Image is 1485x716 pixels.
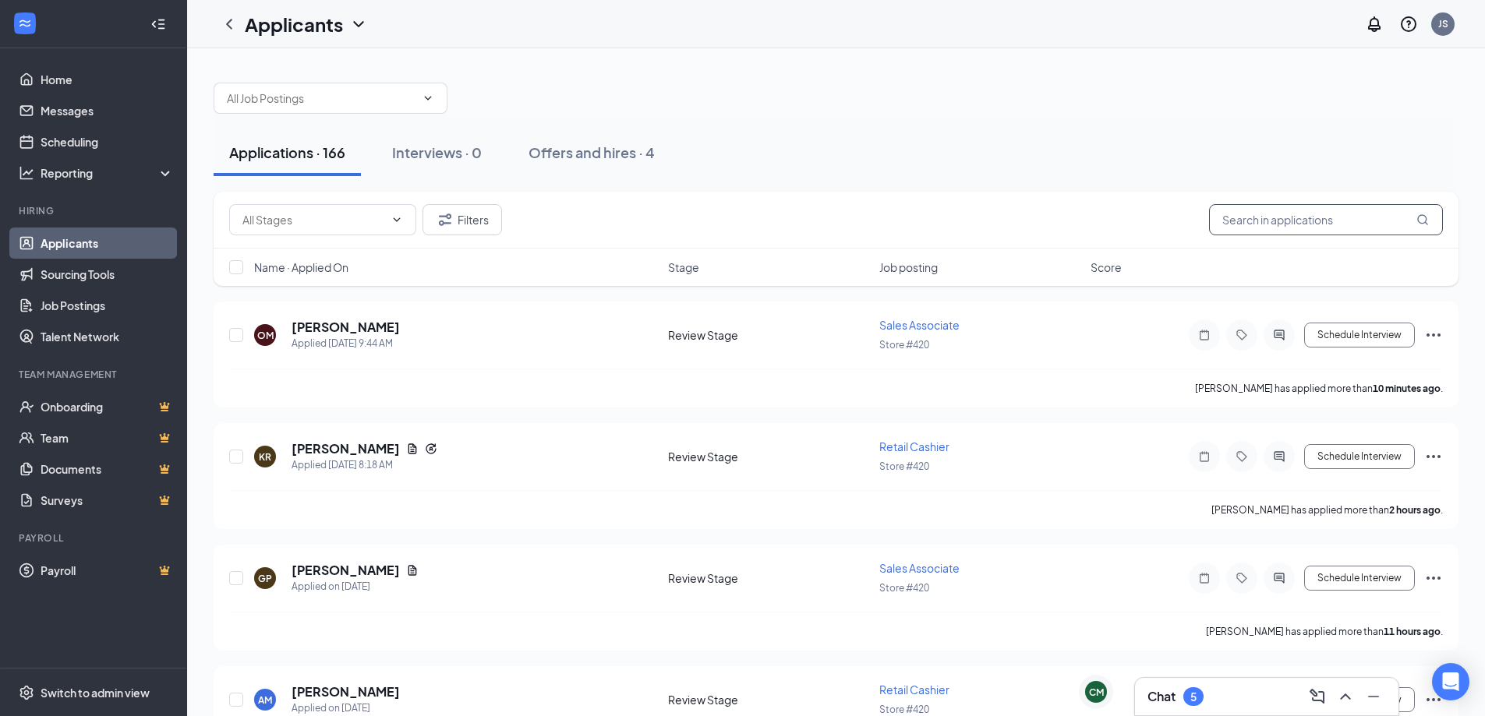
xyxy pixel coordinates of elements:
span: Store #420 [879,460,929,472]
div: Switch to admin view [41,685,150,700]
b: 11 hours ago [1384,626,1441,637]
button: Filter Filters [423,204,502,235]
a: Sourcing Tools [41,259,174,290]
svg: Tag [1232,329,1251,341]
div: CM [1089,686,1104,699]
svg: ChevronUp [1336,687,1355,706]
div: Applications · 166 [229,143,345,162]
h5: [PERSON_NAME] [292,319,400,336]
h1: Applicants [245,11,343,37]
span: Name · Applied On [254,259,348,275]
a: Messages [41,95,174,126]
div: Review Stage [668,570,870,586]
svg: Filter [436,210,454,229]
h5: [PERSON_NAME] [292,440,400,457]
a: SurveysCrown [41,485,174,516]
svg: Document [406,564,419,577]
svg: Tag [1232,572,1251,584]
span: Retail Cashier [879,439,949,453]
svg: Ellipses [1424,569,1443,587]
input: Search in applications [1209,204,1443,235]
svg: Ellipses [1424,326,1443,344]
div: Applied on [DATE] [292,700,400,716]
div: Hiring [19,204,171,217]
div: Open Intercom Messenger [1432,663,1469,700]
h5: [PERSON_NAME] [292,683,400,700]
svg: ActiveChat [1270,329,1289,341]
span: Job posting [879,259,938,275]
div: Interviews · 0 [392,143,482,162]
a: Home [41,64,174,95]
svg: Note [1195,450,1214,463]
a: Job Postings [41,290,174,321]
svg: Document [406,443,419,455]
a: Scheduling [41,126,174,157]
svg: Note [1195,329,1214,341]
div: Review Stage [668,692,870,707]
div: Review Stage [668,327,870,343]
div: GP [258,572,272,585]
div: AM [258,693,272,707]
b: 2 hours ago [1389,504,1441,516]
svg: ActiveChat [1270,450,1289,463]
svg: ComposeMessage [1308,687,1327,706]
div: JS [1438,17,1448,30]
button: Minimize [1361,684,1386,709]
b: 10 minutes ago [1373,383,1441,394]
a: Talent Network [41,321,174,352]
div: Reporting [41,165,175,181]
svg: Reapply [425,443,437,455]
a: TeamCrown [41,422,174,453]
svg: Notifications [1365,15,1384,34]
div: Applied on [DATE] [292,579,419,594]
button: Schedule Interview [1304,323,1415,347]
svg: Settings [19,685,34,700]
svg: ChevronDown [422,92,434,104]
a: Applicants [41,227,174,259]
button: Schedule Interview [1304,444,1415,469]
p: [PERSON_NAME] has applied more than . [1206,625,1443,638]
div: Offers and hires · 4 [529,143,655,162]
svg: Ellipses [1424,690,1443,709]
svg: Note [1195,572,1214,584]
div: 5 [1190,690,1197,704]
div: KR [259,450,271,464]
button: ComposeMessage [1305,684,1330,709]
span: Score [1091,259,1122,275]
span: Store #420 [879,582,929,594]
div: Payroll [19,531,171,545]
a: OnboardingCrown [41,391,174,422]
a: PayrollCrown [41,555,174,586]
input: All Stages [242,211,384,228]
svg: Minimize [1364,687,1383,706]
svg: Ellipses [1424,447,1443,466]
span: Sales Associate [879,561,960,575]
a: DocumentsCrown [41,453,174,485]
input: All Job Postings [227,90,415,107]
svg: ChevronLeft [220,15,239,34]
svg: ChevronDown [349,15,368,34]
div: OM [257,329,274,342]
span: Stage [668,259,699,275]
span: Store #420 [879,339,929,351]
svg: WorkstreamLogo [17,16,33,31]
button: ChevronUp [1333,684,1358,709]
span: Sales Associate [879,318,960,332]
svg: MagnifyingGlass [1416,213,1429,226]
p: [PERSON_NAME] has applied more than . [1195,382,1443,395]
p: [PERSON_NAME] has applied more than . [1211,503,1443,517]
svg: ActiveChat [1270,572,1289,584]
span: Store #420 [879,704,929,715]
div: Team Management [19,368,171,381]
h3: Chat [1147,688,1176,705]
button: Schedule Interview [1304,566,1415,591]
svg: ChevronDown [391,213,403,226]
div: Applied [DATE] 9:44 AM [292,336,400,351]
div: Applied [DATE] 8:18 AM [292,457,437,473]
div: Review Stage [668,449,870,464]
svg: Tag [1232,450,1251,463]
svg: Collapse [150,16,166,32]
h5: [PERSON_NAME] [292,562,400,579]
svg: Analysis [19,165,34,181]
